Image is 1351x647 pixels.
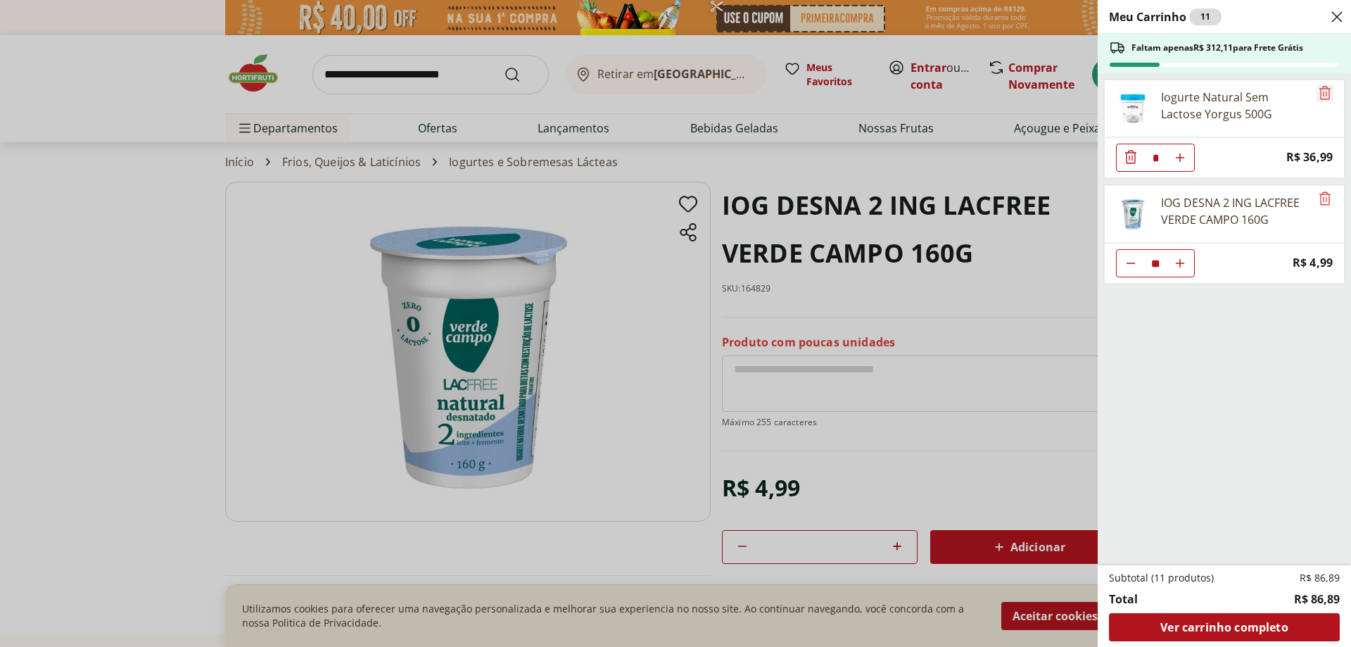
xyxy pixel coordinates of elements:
div: 11 [1189,8,1222,25]
button: Diminuir Quantidade [1117,249,1145,277]
button: Aumentar Quantidade [1166,249,1194,277]
h2: Meu Carrinho [1109,8,1222,25]
input: Quantidade Atual [1145,144,1166,171]
span: R$ 4,99 [1293,253,1333,272]
span: R$ 36,99 [1286,148,1333,167]
button: Aumentar Quantidade [1166,144,1194,172]
span: R$ 86,89 [1300,571,1340,585]
span: Total [1109,591,1138,608]
input: Quantidade Atual [1145,250,1166,277]
span: Faltam apenas R$ 312,11 para Frete Grátis [1131,42,1303,54]
div: Iogurte Natural Sem Lactose Yorgus 500G [1161,89,1310,123]
img: Iogurte Natural Sem Lactose Yorgus 500G [1113,89,1153,128]
span: Subtotal (11 produtos) [1109,571,1214,585]
button: Remove [1317,85,1333,102]
div: IOG DESNA 2 ING LACFREE VERDE CAMPO 160G [1161,194,1310,228]
button: Diminuir Quantidade [1117,144,1145,172]
button: Remove [1317,191,1333,208]
span: R$ 86,89 [1294,591,1340,608]
a: Ver carrinho completo [1109,613,1340,641]
span: Ver carrinho completo [1160,622,1288,633]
